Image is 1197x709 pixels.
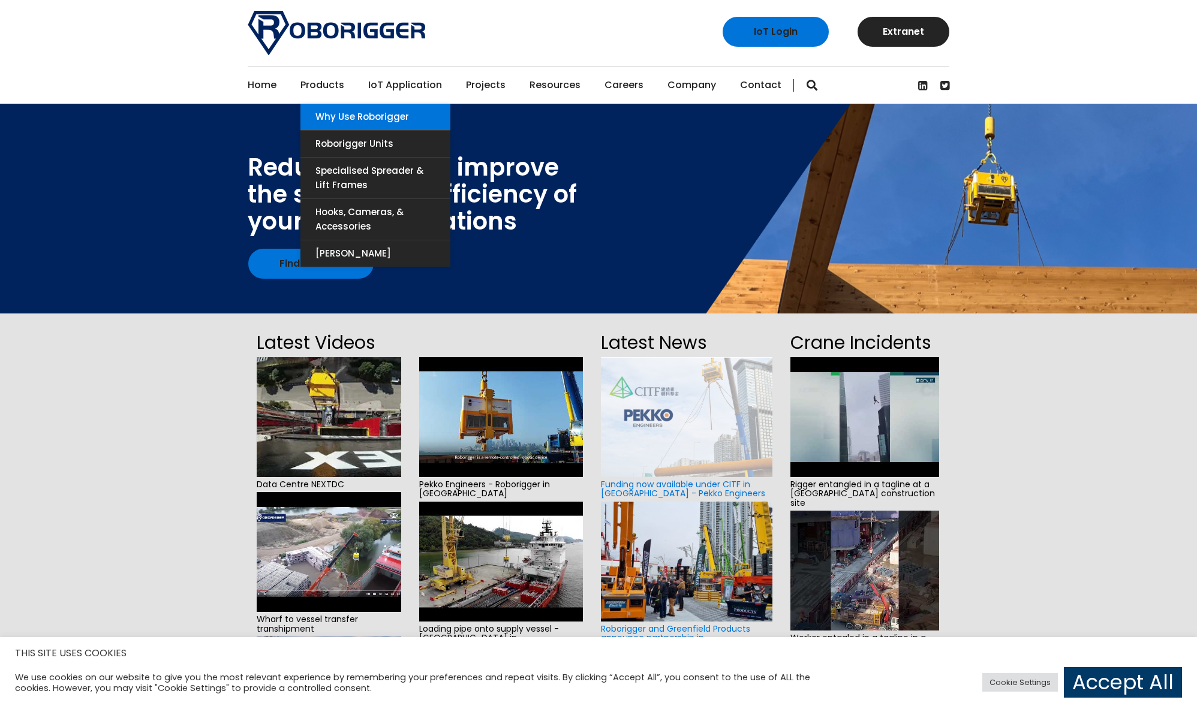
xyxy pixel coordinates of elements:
[530,67,581,104] a: Resources
[858,17,949,47] a: Extranet
[1064,667,1182,698] a: Accept All
[248,249,374,279] a: Find out how
[257,477,401,492] span: Data Centre NEXTDC
[601,623,750,653] a: Roborigger and Greenfield Products announce partnership in [GEOGRAPHIC_DATA]
[300,240,450,267] a: [PERSON_NAME]
[419,621,583,655] span: Loading pipe onto supply vessel - [GEOGRAPHIC_DATA] in [GEOGRAPHIC_DATA]
[300,158,450,198] a: Specialised Spreader & Lift Frames
[368,67,442,104] a: IoT Application
[300,104,450,130] a: Why use Roborigger
[248,11,425,55] img: Roborigger
[740,67,781,104] a: Contact
[466,67,506,104] a: Projects
[300,67,344,104] a: Products
[790,328,939,357] h2: Crane Incidents
[790,477,939,511] span: Rigger entangled in a tagline at a [GEOGRAPHIC_DATA] construction site
[257,357,401,477] img: hqdefault.jpg
[419,477,583,502] span: Pekko Engineers - Roborigger in [GEOGRAPHIC_DATA]
[790,357,939,477] img: hqdefault.jpg
[248,154,577,235] div: Reduce cost and improve the safety and efficiency of your lifting operations
[723,17,829,47] a: IoT Login
[15,672,832,693] div: We use cookies on our website to give you the most relevant experience by remembering your prefer...
[601,328,772,357] h2: Latest News
[257,492,401,612] img: hqdefault.jpg
[601,478,765,499] a: Funding now available under CITF in [GEOGRAPHIC_DATA] - Pekko Engineers
[15,645,1182,661] h5: THIS SITE USES COOKIES
[982,673,1058,692] a: Cookie Settings
[790,630,939,664] span: Worker entagled in a tagline in a construction site in [GEOGRAPHIC_DATA]
[790,511,939,630] img: hqdefault.jpg
[300,131,450,157] a: Roborigger Units
[300,199,450,240] a: Hooks, Cameras, & Accessories
[419,502,583,621] img: hqdefault.jpg
[257,328,401,357] h2: Latest Videos
[257,612,401,636] span: Wharf to vessel transfer transhipment
[667,67,716,104] a: Company
[419,357,583,477] img: hqdefault.jpg
[248,67,276,104] a: Home
[604,67,643,104] a: Careers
